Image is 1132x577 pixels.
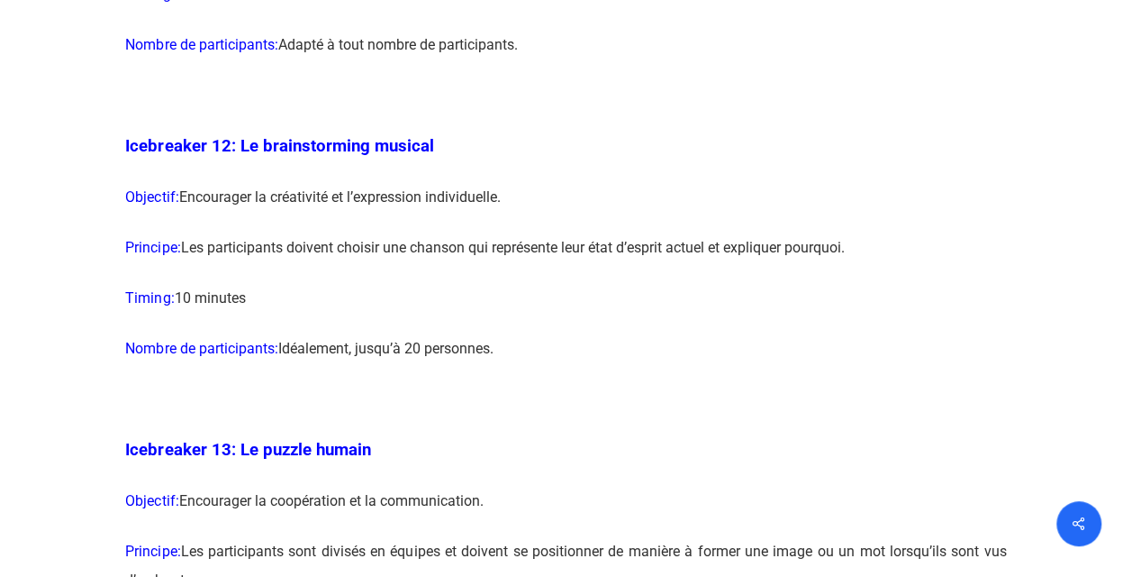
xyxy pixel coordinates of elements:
[125,289,174,307] span: Timing:
[125,239,180,256] span: Principe:
[125,487,1006,537] p: Encourager la coopération et la communication.
[125,543,180,560] span: Principe:
[125,284,1006,334] p: 10 minutes
[125,188,178,206] span: Objectif:
[125,340,277,357] span: Nombre de participants:
[125,31,1006,81] p: Adapté à tout nombre de participants.
[125,492,178,509] span: Objectif:
[125,183,1006,234] p: Encourager la créativité et l’expression individuelle.
[125,136,433,156] span: Icebreaker 12: Le brainstorming musical
[125,234,1006,284] p: Les participants doivent choisir une chanson qui représente leur état d’esprit actuel et explique...
[125,440,370,460] span: Icebreaker 13: Le puzzle humain
[125,334,1006,385] p: Idéalement, jusqu’à 20 personnes.
[125,36,277,53] span: Nombre de participants:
